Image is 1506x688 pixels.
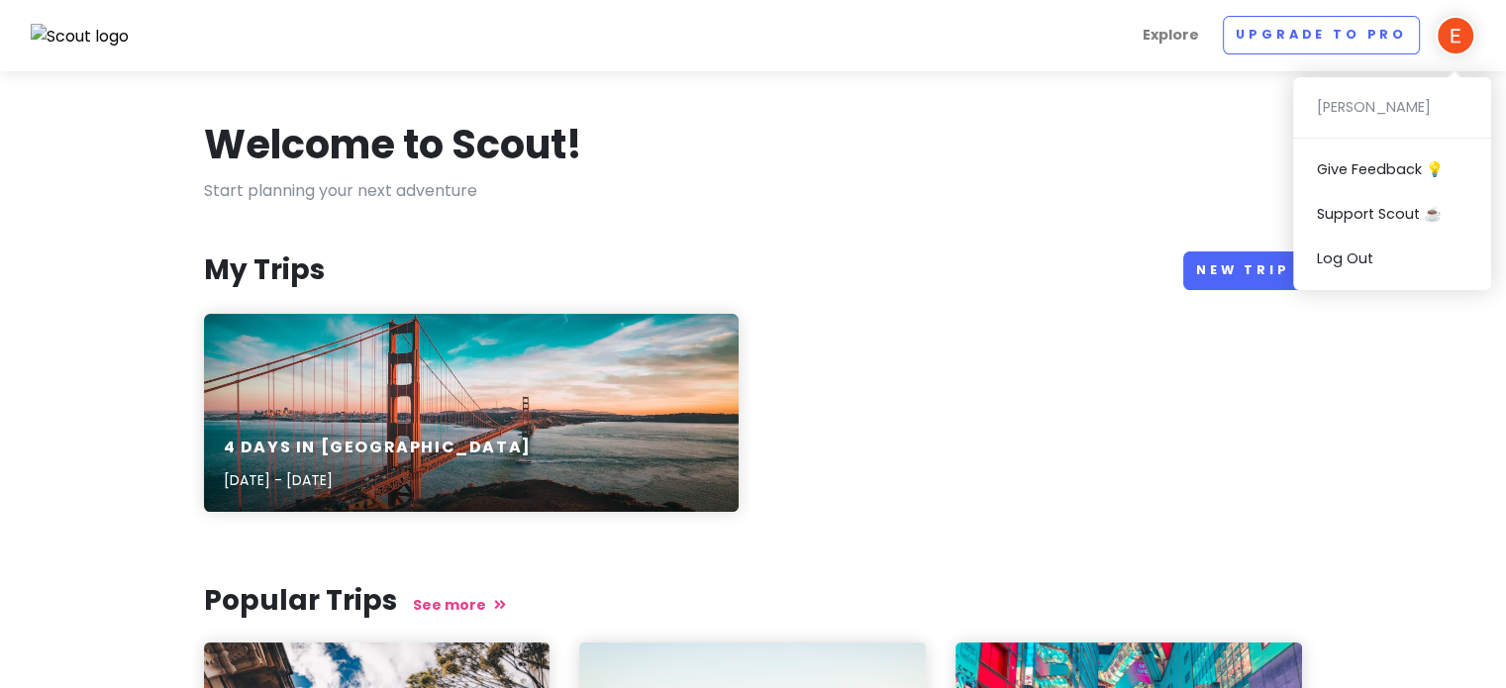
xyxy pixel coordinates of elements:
[224,469,532,491] p: [DATE] - [DATE]
[204,119,582,170] h1: Welcome to Scout!
[204,252,325,288] h3: My Trips
[1183,251,1303,290] a: New Trip
[204,314,739,512] a: 4 Days in [GEOGRAPHIC_DATA][DATE] - [DATE]
[1135,16,1207,54] a: Explore
[1293,147,1491,191] a: Give Feedback 💡
[204,583,1303,619] h3: Popular Trips
[1223,16,1420,54] a: Upgrade to Pro
[1293,192,1491,237] a: Support Scout ☕️
[224,438,532,458] h6: 4 Days in [GEOGRAPHIC_DATA]
[31,24,130,49] img: Scout logo
[413,595,506,615] a: See more
[204,178,1303,204] p: Start planning your next adventure
[1293,237,1491,281] a: Log Out
[1436,16,1475,55] img: User profile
